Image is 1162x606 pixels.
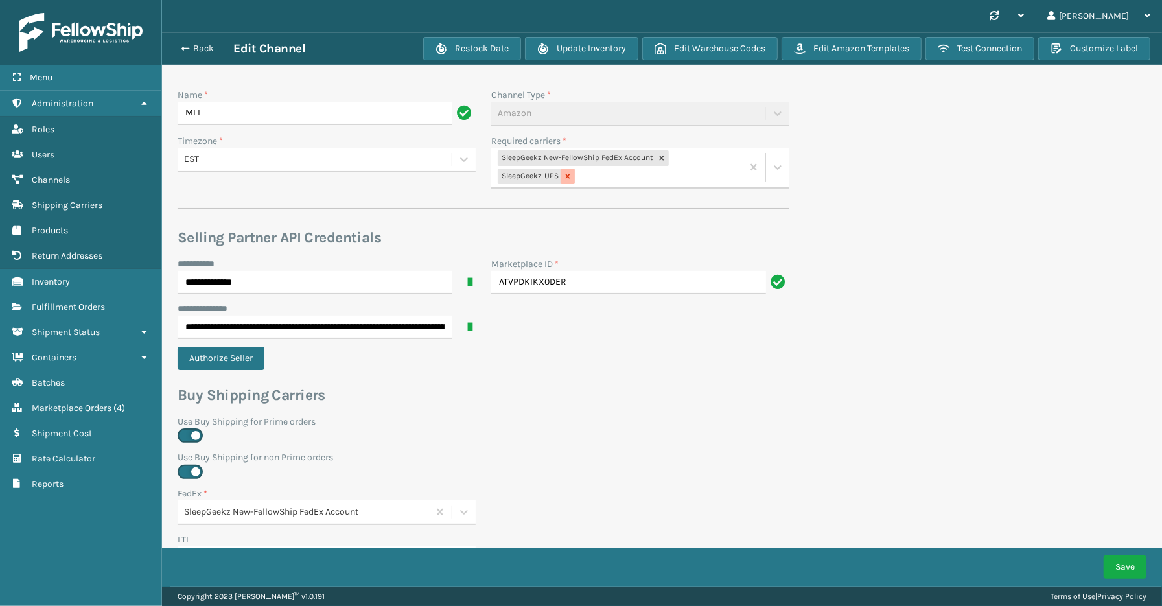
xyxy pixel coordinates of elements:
label: Marketplace ID [491,257,559,271]
div: SleepGeekz New-FellowShip FedEx Account [184,506,430,519]
span: Administration [32,98,93,109]
button: Test Connection [925,37,1034,60]
label: Timezone [178,134,223,148]
span: Batches [32,377,65,388]
button: Back [174,43,233,54]
button: Save [1104,555,1146,579]
button: Restock Date [423,37,521,60]
button: Edit Amazon Templates [782,37,922,60]
label: FedEx [178,487,207,500]
span: Users [32,149,54,160]
button: Update Inventory [525,37,638,60]
span: Shipment Cost [32,428,92,439]
a: Privacy Policy [1097,592,1146,601]
label: Channel Type [491,88,551,102]
p: Copyright 2023 [PERSON_NAME]™ v 1.0.191 [178,587,325,606]
div: SleepGeekz New-FellowShip FedEx Account [498,150,655,166]
label: Use Buy Shipping for Prime orders [178,415,789,428]
button: Customize Label [1038,37,1150,60]
span: Rate Calculator [32,453,95,464]
div: | [1051,587,1146,606]
span: Channels [32,174,70,185]
div: EST [184,153,453,167]
a: Authorize Seller [178,353,272,364]
h3: Edit Channel [233,41,305,56]
span: Marketplace Orders [32,402,111,414]
label: Use Buy Shipping for non Prime orders [178,450,789,464]
h3: Buy Shipping Carriers [178,386,789,405]
div: SleepGeekz-UPS [498,169,561,184]
h3: Selling Partner API Credentials [178,228,789,248]
span: Fulfillment Orders [32,301,105,312]
span: Menu [30,72,52,83]
span: Products [32,225,68,236]
span: ( 4 ) [113,402,125,414]
span: Containers [32,352,76,363]
span: Return Addresses [32,250,102,261]
label: Name [178,88,208,102]
label: Required carriers [491,134,566,148]
span: Shipping Carriers [32,200,102,211]
a: Terms of Use [1051,592,1095,601]
label: LTL [178,533,191,546]
img: logo [19,13,143,52]
button: Edit Warehouse Codes [642,37,778,60]
span: Shipment Status [32,327,100,338]
span: Roles [32,124,54,135]
span: Reports [32,478,64,489]
button: Authorize Seller [178,347,264,370]
span: Inventory [32,276,70,287]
